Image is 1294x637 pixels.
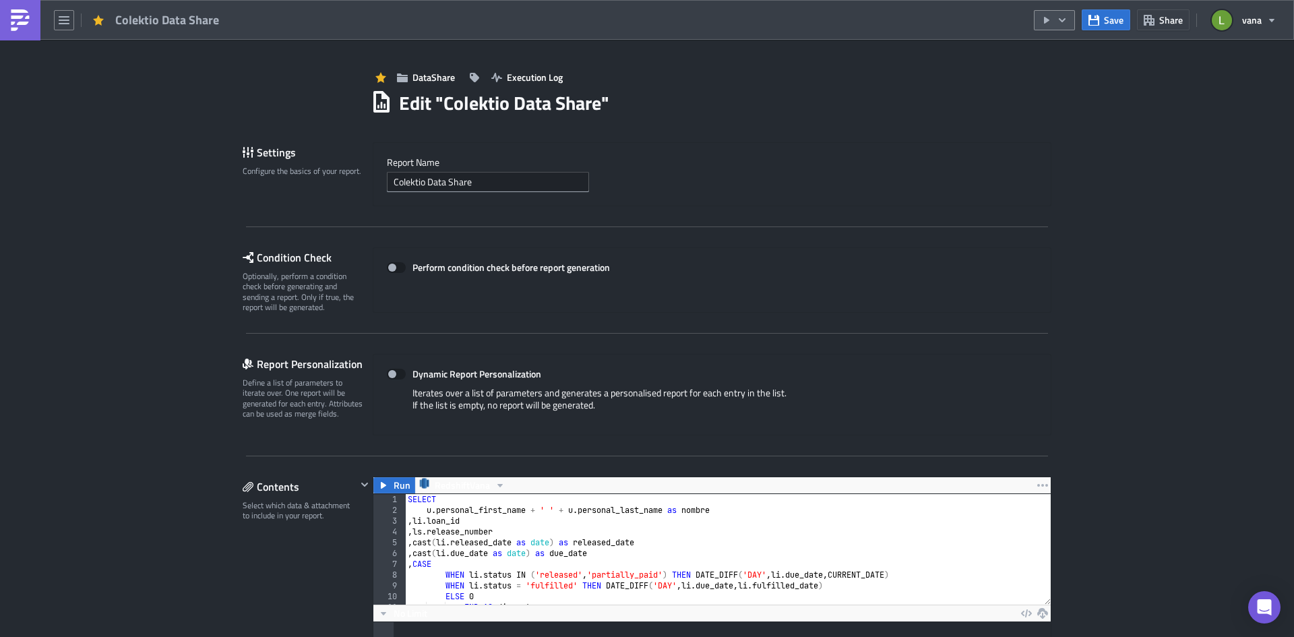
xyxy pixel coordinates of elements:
button: Share [1137,9,1190,30]
div: Select which data & attachment to include in your report. [243,500,357,521]
div: 5 [373,537,406,548]
span: Execution Log [507,70,563,84]
img: PushMetrics [9,9,31,31]
button: Hide content [357,477,373,493]
div: 1 [373,494,406,505]
div: 6 [373,548,406,559]
span: Save [1104,13,1123,27]
button: Execution Log [485,67,569,88]
label: Report Nam﻿e [387,156,1037,169]
span: DataShare [412,70,455,84]
div: Iterates over a list of parameters and generates a personalised report for each entry in the list... [387,387,1037,421]
span: vana [1242,13,1262,27]
span: Share [1159,13,1183,27]
div: Contents [243,477,357,497]
div: Report Personalization [243,354,373,374]
button: RedshiftVana [414,477,510,493]
div: Condition Check [243,247,373,268]
h1: Edit " Colektio Data Share " [399,91,609,115]
p: ✅ Se envio el archivo de recuperacin y de cartera a [5,5,644,16]
div: 10 [373,591,406,602]
div: 8 [373,570,406,580]
body: Rich Text Area. Press ALT-0 for help. [5,5,644,16]
span: No Limit [394,606,427,620]
div: 9 [373,580,406,591]
div: 2 [373,505,406,516]
div: 7 [373,559,406,570]
div: Open Intercom Messenger [1248,591,1281,624]
strong: Colektio [224,5,261,16]
div: 4 [373,526,406,537]
span: RedshiftVana [435,477,490,493]
button: Save [1082,9,1130,30]
div: 3 [373,516,406,526]
div: Define a list of parameters to iterate over. One report will be generated for each entry. Attribu... [243,377,364,419]
span: Colektio Data Share [115,12,220,28]
img: Avatar [1210,9,1233,32]
div: Optionally, perform a condition check before generating and sending a report. Only if true, the r... [243,271,364,313]
div: Configure the basics of your report. [243,166,364,176]
button: vana [1204,5,1284,35]
span: Run [394,477,410,493]
button: DataShare [390,67,462,88]
strong: Perform condition check before report generation [412,260,610,274]
button: No Limit [373,605,432,621]
strong: Dynamic Report Personalization [412,367,541,381]
div: Settings [243,142,373,162]
div: 11 [373,602,406,613]
button: Run [373,477,415,493]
